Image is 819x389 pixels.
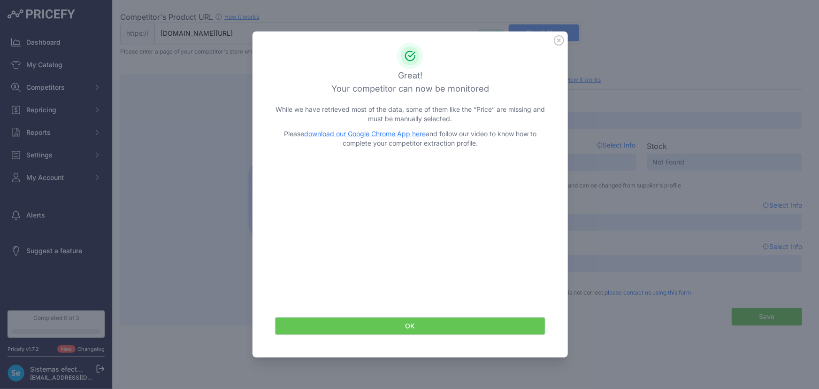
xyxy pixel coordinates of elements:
[275,105,545,124] p: While we have retrieved most of the data, some of them like the “Price” are missing and must be m...
[304,130,426,138] a: download our Google Chrome App here
[275,82,545,95] h3: Your competitor can now be monitored
[275,129,545,148] p: Please and follow our video to know how to complete your competitor extraction profile.
[275,69,545,82] h3: Great!
[275,317,545,335] button: OK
